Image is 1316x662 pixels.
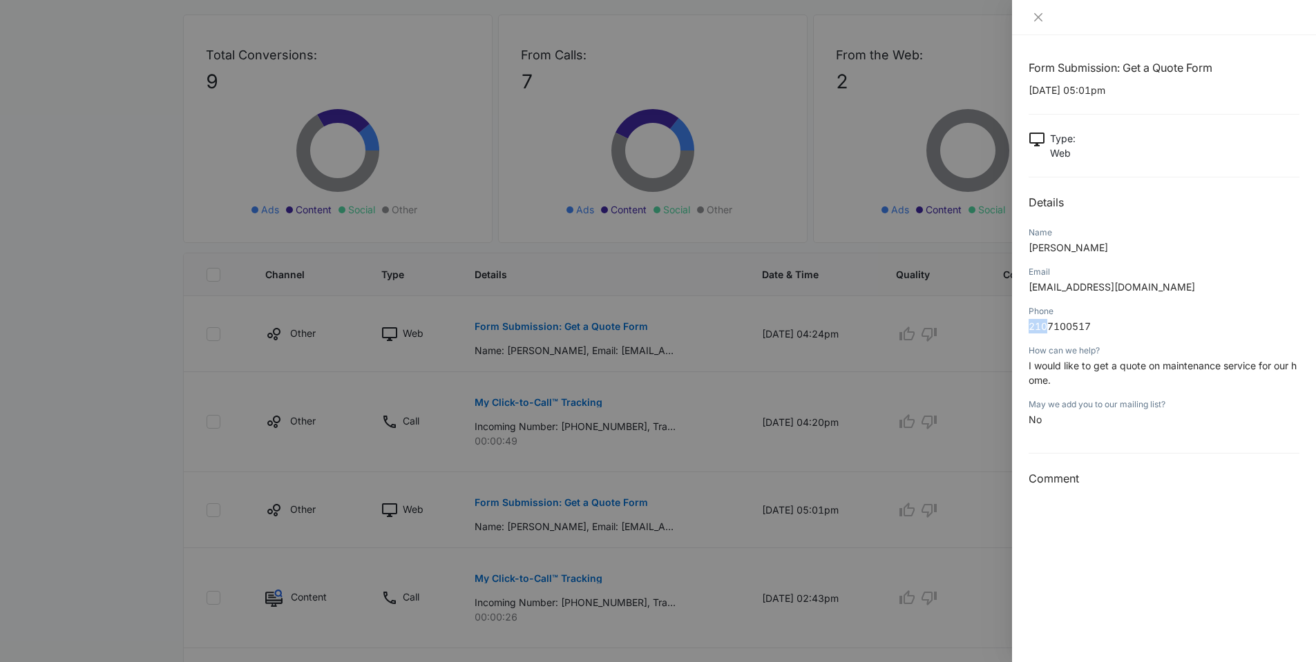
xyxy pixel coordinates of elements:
div: Email [1029,266,1299,278]
p: Web [1050,146,1076,160]
p: [DATE] 05:01pm [1029,83,1299,97]
span: 2107100517 [1029,320,1091,332]
span: [PERSON_NAME] [1029,242,1108,253]
span: I would like to get a quote on maintenance service for our home. [1029,360,1297,386]
span: No [1029,413,1042,425]
h1: Form Submission: Get a Quote Form [1029,59,1299,76]
h2: Details [1029,194,1299,211]
h3: Comment [1029,470,1299,487]
span: [EMAIL_ADDRESS][DOMAIN_NAME] [1029,281,1195,293]
div: Name [1029,226,1299,239]
span: close [1033,12,1044,23]
p: Type : [1050,131,1076,146]
div: Phone [1029,305,1299,318]
div: How can we help? [1029,344,1299,357]
div: May we add you to our mailing list? [1029,398,1299,411]
button: Close [1029,11,1048,23]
